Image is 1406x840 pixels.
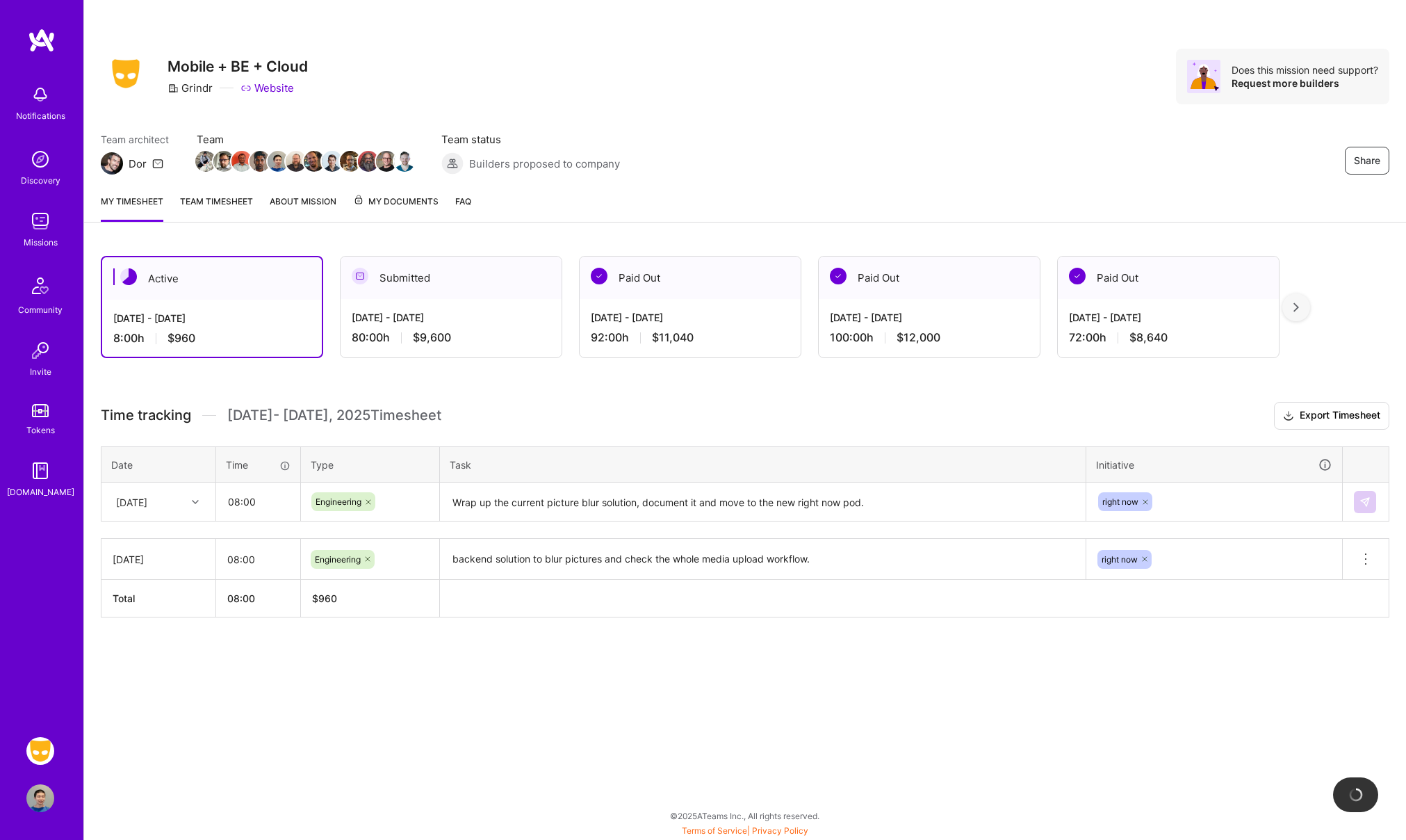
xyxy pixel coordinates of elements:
div: 80:00 h [352,330,550,345]
img: Team Member Avatar [286,151,306,172]
img: Paid Out [1069,268,1086,284]
input: HH:MM [216,541,300,578]
img: tokens [32,404,49,417]
span: $11,040 [652,330,694,345]
div: Active [102,257,322,300]
div: Grindr [167,81,213,95]
th: Date [101,446,216,483]
img: Builders proposed to company [441,152,464,175]
img: Avatar [1187,60,1220,93]
img: right [1293,302,1299,312]
a: Grindr: Mobile + BE + Cloud [23,737,58,765]
h3: Mobile + BE + Cloud [167,58,308,75]
textarea: Wrap up the current picture blur solution, document it and move to the new right now pod. [441,484,1084,521]
div: [DATE] [113,552,204,567]
span: Engineering [315,554,361,565]
span: [DATE] - [DATE] , 2025 Timesheet [227,407,441,424]
span: Time tracking [101,407,191,424]
a: Team Member Avatar [359,150,377,173]
img: Team Member Avatar [250,151,270,172]
div: 100:00 h [830,330,1029,345]
img: Grindr: Mobile + BE + Cloud [26,737,54,765]
a: Team Member Avatar [251,150,269,173]
img: Team Architect [101,152,123,175]
div: © 2025 ATeams Inc., All rights reserved. [83,798,1406,833]
i: icon CompanyGray [167,83,179,94]
th: 08:00 [216,580,301,617]
span: Share [1354,154,1380,168]
span: Team [197,132,414,147]
a: Team Member Avatar [341,150,359,173]
span: $9,600 [413,330,451,345]
div: [DATE] - [DATE] [1069,310,1268,325]
textarea: backend solution to blur pictures and check the whole media upload workflow. [441,540,1084,579]
img: Paid Out [591,268,607,284]
a: Team Member Avatar [197,150,215,173]
span: | [682,825,808,836]
a: Website [240,81,294,95]
img: Paid Out [830,268,847,284]
div: Missions [24,235,58,250]
a: Terms of Service [682,825,747,836]
a: My timesheet [101,194,163,222]
i: icon Download [1283,409,1294,423]
img: Team Member Avatar [322,151,343,172]
div: Tokens [26,423,55,437]
img: Team Member Avatar [268,151,288,172]
a: Team Member Avatar [395,150,414,173]
span: Team status [441,132,620,147]
img: Submit [1359,496,1371,508]
div: Time [226,458,291,472]
img: guide book [26,457,54,485]
img: Team Member Avatar [376,151,397,172]
img: Company Logo [101,55,151,92]
div: [DATE] [116,494,147,509]
a: Team Member Avatar [215,150,233,173]
div: 72:00 h [1069,330,1268,345]
img: Team Member Avatar [394,151,415,172]
img: teamwork [26,207,54,235]
a: Team Member Avatar [377,150,395,173]
img: Invite [26,337,54,364]
img: Team Member Avatar [340,151,361,172]
th: Task [440,446,1086,483]
div: Does this mission need support? [1232,63,1378,76]
span: $960 [167,331,195,346]
i: icon Mail [152,158,163,169]
a: Team Member Avatar [323,150,341,173]
img: bell [26,81,54,108]
a: Team Member Avatar [305,150,323,173]
div: Notifications [16,108,65,123]
a: Privacy Policy [752,825,808,836]
div: [DATE] - [DATE] [352,310,550,325]
input: HH:MM [217,483,300,520]
a: My Documents [353,194,439,222]
span: Engineering [316,496,361,507]
img: Team Member Avatar [358,151,379,172]
span: Builders proposed to company [469,156,620,171]
div: [DOMAIN_NAME] [7,485,74,499]
div: null [1354,491,1378,513]
div: Invite [30,364,51,379]
div: 8:00 h [113,331,311,346]
i: icon Chevron [192,499,199,506]
a: User Avatar [23,784,58,812]
img: Community [24,269,57,302]
button: Share [1345,147,1389,175]
span: My Documents [353,194,439,209]
a: Team Member Avatar [233,150,251,173]
img: Team Member Avatar [195,151,216,172]
img: Team Member Avatar [304,151,325,172]
th: Total [101,580,216,617]
div: Dor [129,156,147,171]
div: Initiative [1096,457,1332,473]
div: [DATE] - [DATE] [830,310,1029,325]
span: $12,000 [897,330,940,345]
img: logo [28,28,56,53]
div: [DATE] - [DATE] [113,311,311,325]
img: Submitted [352,268,368,284]
th: Type [301,446,440,483]
a: FAQ [455,194,471,222]
span: right now [1102,554,1138,565]
span: right now [1102,496,1138,507]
